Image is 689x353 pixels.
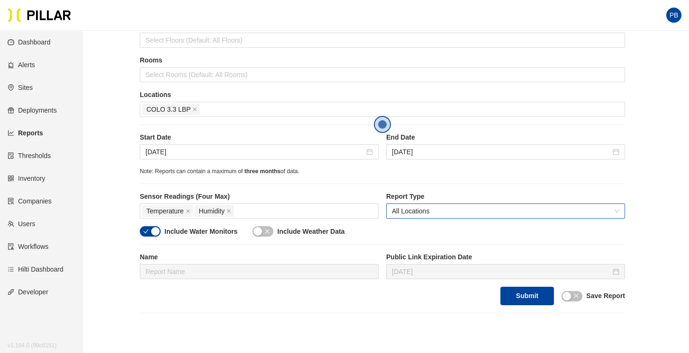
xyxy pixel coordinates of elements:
[8,152,51,159] a: exceptionThresholds
[8,129,43,137] a: line-chartReports
[140,90,625,100] label: Locations
[8,84,33,91] a: environmentSites
[277,227,344,237] label: Include Weather Data
[8,197,52,205] a: solutionCompanies
[392,147,611,157] input: Sep 4, 2025
[8,243,48,250] a: auditWorkflows
[386,252,625,262] label: Public Link Expiration Date
[145,147,364,157] input: Jun 30, 2025
[392,266,611,277] input: Sep 18, 2025
[245,168,281,175] span: three months
[8,8,71,23] img: Pillar Technologies
[392,204,619,218] span: All Locations
[8,288,48,296] a: apiDeveloper
[8,106,57,114] a: giftDeployments
[500,287,554,305] button: Submit
[146,206,184,216] span: Temperature
[8,38,51,46] a: dashboardDashboard
[386,192,625,202] label: Report Type
[374,116,391,133] button: Open the dialog
[8,220,36,228] a: teamUsers
[192,107,197,113] span: close
[573,293,579,299] span: close
[264,229,270,234] span: close
[140,252,379,262] label: Name
[140,264,379,279] input: Report Name
[8,265,63,273] a: barsHilti Dashboard
[143,229,149,234] span: check
[386,132,625,142] label: End Date
[8,61,35,69] a: alertAlerts
[164,227,237,237] label: Include Water Monitors
[586,291,625,301] label: Save Report
[670,8,679,23] span: PB
[140,192,379,202] label: Sensor Readings (Four Max)
[140,132,379,142] label: Start Date
[8,175,45,182] a: qrcodeInventory
[140,55,625,65] label: Rooms
[186,209,190,214] span: close
[146,104,190,115] span: COLO 3.3 LBP
[227,209,231,214] span: close
[140,167,625,176] div: Note: Reports can contain a maximum of of data.
[199,206,225,216] span: Humidity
